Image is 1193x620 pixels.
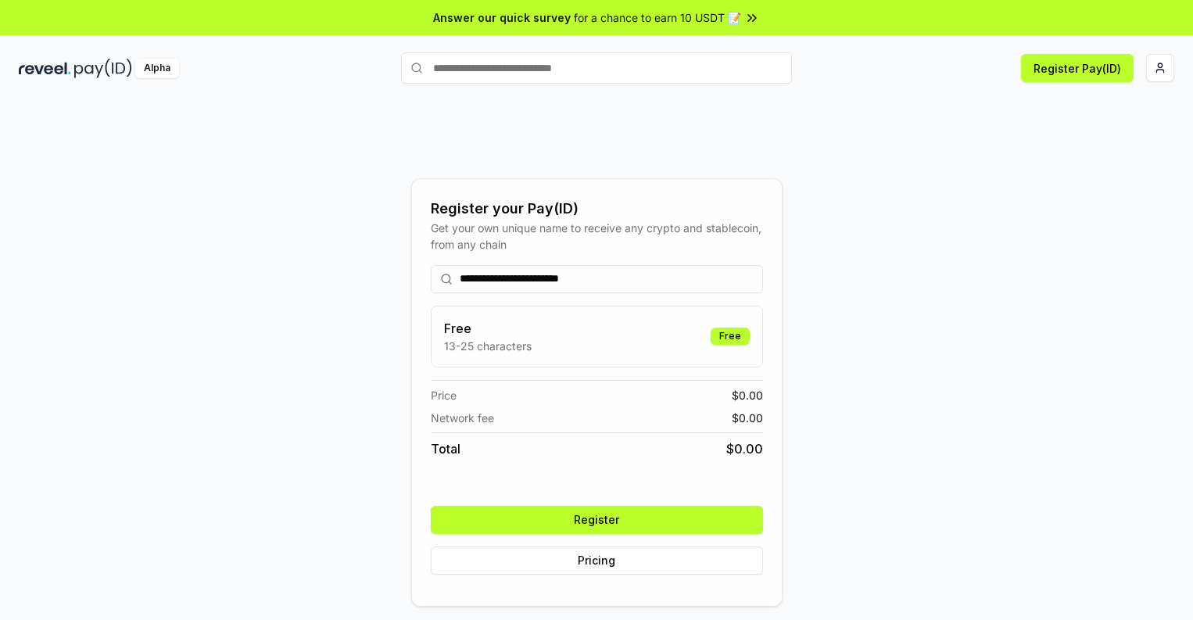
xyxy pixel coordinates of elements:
[431,198,763,220] div: Register your Pay(ID)
[726,439,763,458] span: $ 0.00
[431,220,763,253] div: Get your own unique name to receive any crypto and stablecoin, from any chain
[431,439,460,458] span: Total
[431,387,457,403] span: Price
[732,387,763,403] span: $ 0.00
[711,328,750,345] div: Free
[732,410,763,426] span: $ 0.00
[431,410,494,426] span: Network fee
[135,59,179,78] div: Alpha
[431,547,763,575] button: Pricing
[444,319,532,338] h3: Free
[74,59,132,78] img: pay_id
[431,506,763,534] button: Register
[1021,54,1134,82] button: Register Pay(ID)
[433,9,571,26] span: Answer our quick survey
[19,59,71,78] img: reveel_dark
[574,9,741,26] span: for a chance to earn 10 USDT 📝
[444,338,532,354] p: 13-25 characters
